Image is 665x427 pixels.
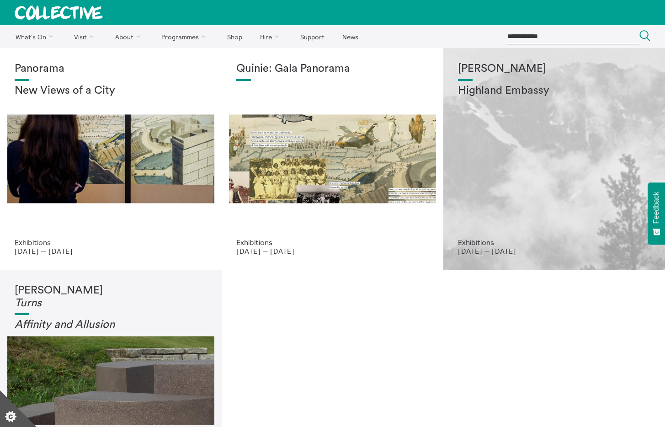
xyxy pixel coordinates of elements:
h1: Panorama [15,63,207,75]
p: Exhibitions [15,238,207,246]
p: [DATE] — [DATE] [458,247,650,255]
a: Programmes [154,25,218,48]
a: Hire [252,25,291,48]
p: [DATE] — [DATE] [15,247,207,255]
a: Visit [66,25,106,48]
a: What's On [7,25,64,48]
em: Affinity and Allusi [15,319,102,330]
em: on [102,319,115,330]
em: Turns [15,298,42,309]
a: Shop [219,25,250,48]
a: Josie Vallely Quinie: Gala Panorama Exhibitions [DATE] — [DATE] [222,48,443,270]
h1: Quinie: Gala Panorama [236,63,429,75]
h2: New Views of a City [15,85,207,97]
a: Solar wheels 17 [PERSON_NAME] Highland Embassy Exhibitions [DATE] — [DATE] [443,48,665,270]
h1: [PERSON_NAME] [458,63,650,75]
p: Exhibitions [458,238,650,246]
p: Exhibitions [236,238,429,246]
a: Support [292,25,332,48]
h2: Highland Embassy [458,85,650,97]
span: Feedback [652,192,660,224]
button: Feedback - Show survey [648,182,665,245]
a: About [107,25,152,48]
h1: [PERSON_NAME] [15,284,207,310]
p: [DATE] — [DATE] [236,247,429,255]
a: News [334,25,366,48]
